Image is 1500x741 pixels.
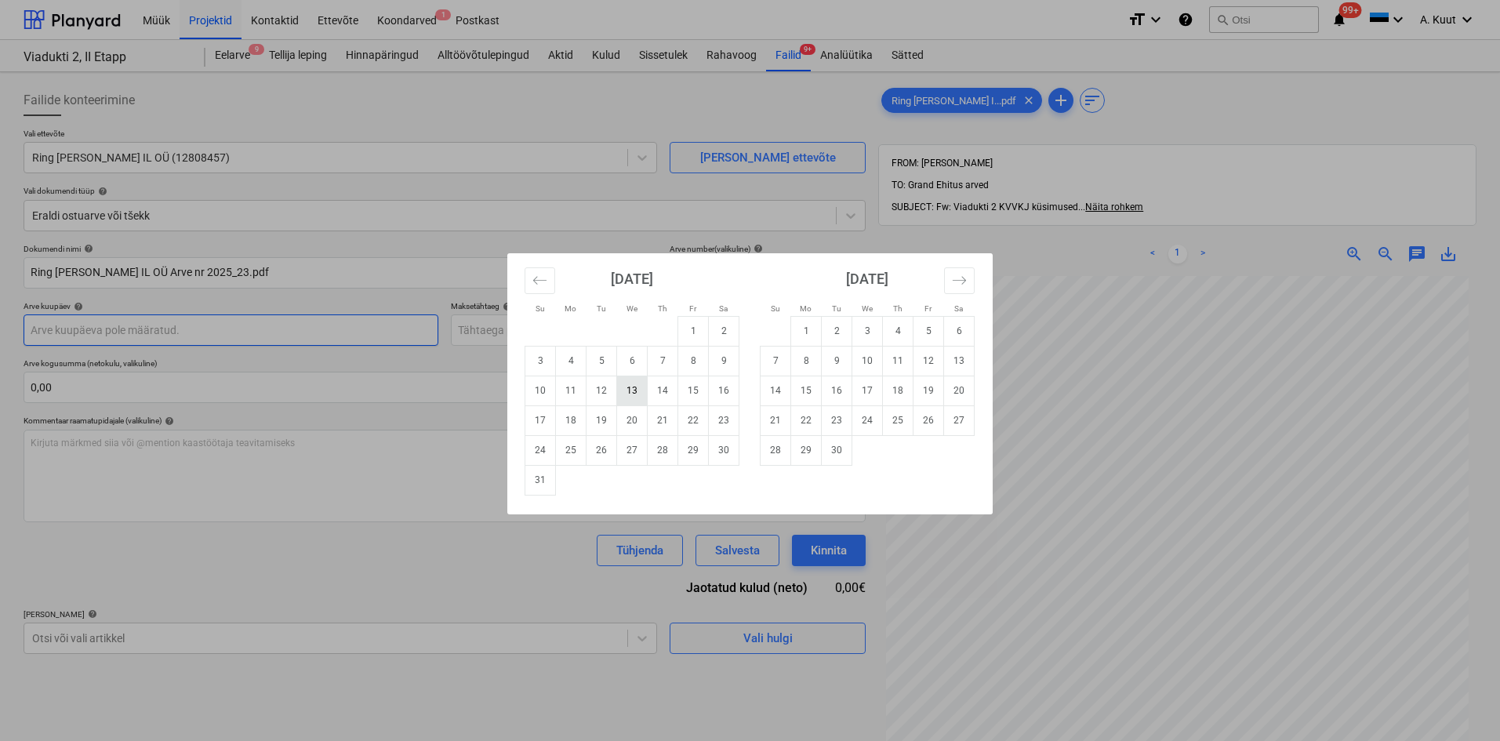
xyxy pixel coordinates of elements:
[565,304,576,313] small: Mo
[709,316,739,346] td: Saturday, August 2, 2025
[852,376,883,405] td: Wednesday, September 17, 2025
[587,435,617,465] td: Tuesday, August 26, 2025
[627,304,637,313] small: We
[913,376,944,405] td: Friday, September 19, 2025
[771,304,780,313] small: Su
[709,346,739,376] td: Saturday, August 9, 2025
[924,304,932,313] small: Fr
[587,405,617,435] td: Tuesday, August 19, 2025
[761,346,791,376] td: Sunday, September 7, 2025
[832,304,841,313] small: Tu
[944,316,975,346] td: Saturday, September 6, 2025
[944,405,975,435] td: Saturday, September 27, 2025
[617,435,648,465] td: Wednesday, August 27, 2025
[709,376,739,405] td: Saturday, August 16, 2025
[800,304,812,313] small: Mo
[648,346,678,376] td: Thursday, August 7, 2025
[709,405,739,435] td: Saturday, August 23, 2025
[678,316,709,346] td: Friday, August 1, 2025
[846,271,888,287] strong: [DATE]
[822,316,852,346] td: Tuesday, September 2, 2025
[822,405,852,435] td: Tuesday, September 23, 2025
[525,346,556,376] td: Sunday, August 3, 2025
[689,304,696,313] small: Fr
[944,346,975,376] td: Saturday, September 13, 2025
[791,316,822,346] td: Monday, September 1, 2025
[883,346,913,376] td: Thursday, September 11, 2025
[913,405,944,435] td: Friday, September 26, 2025
[761,435,791,465] td: Sunday, September 28, 2025
[1422,666,1500,741] iframe: Chat Widget
[678,346,709,376] td: Friday, August 8, 2025
[597,304,606,313] small: Tu
[617,346,648,376] td: Wednesday, August 6, 2025
[525,376,556,405] td: Sunday, August 10, 2025
[822,435,852,465] td: Tuesday, September 30, 2025
[678,435,709,465] td: Friday, August 29, 2025
[822,376,852,405] td: Tuesday, September 16, 2025
[658,304,667,313] small: Th
[791,346,822,376] td: Monday, September 8, 2025
[587,376,617,405] td: Tuesday, August 12, 2025
[556,376,587,405] td: Monday, August 11, 2025
[507,253,993,514] div: Calendar
[617,405,648,435] td: Wednesday, August 20, 2025
[648,376,678,405] td: Thursday, August 14, 2025
[761,405,791,435] td: Sunday, September 21, 2025
[852,316,883,346] td: Wednesday, September 3, 2025
[525,435,556,465] td: Sunday, August 24, 2025
[883,316,913,346] td: Thursday, September 4, 2025
[525,267,555,294] button: Move backward to switch to the previous month.
[556,346,587,376] td: Monday, August 4, 2025
[587,346,617,376] td: Tuesday, August 5, 2025
[525,405,556,435] td: Sunday, August 17, 2025
[913,316,944,346] td: Friday, September 5, 2025
[913,346,944,376] td: Friday, September 12, 2025
[944,376,975,405] td: Saturday, September 20, 2025
[822,346,852,376] td: Tuesday, September 9, 2025
[525,465,556,495] td: Sunday, August 31, 2025
[536,304,545,313] small: Su
[862,304,873,313] small: We
[678,405,709,435] td: Friday, August 22, 2025
[791,405,822,435] td: Monday, September 22, 2025
[678,376,709,405] td: Friday, August 15, 2025
[791,376,822,405] td: Monday, September 15, 2025
[648,405,678,435] td: Thursday, August 21, 2025
[611,271,653,287] strong: [DATE]
[709,435,739,465] td: Saturday, August 30, 2025
[556,405,587,435] td: Monday, August 18, 2025
[954,304,963,313] small: Sa
[556,435,587,465] td: Monday, August 25, 2025
[617,376,648,405] td: Wednesday, August 13, 2025
[852,346,883,376] td: Wednesday, September 10, 2025
[761,376,791,405] td: Sunday, September 14, 2025
[719,304,728,313] small: Sa
[944,267,975,294] button: Move forward to switch to the next month.
[893,304,903,313] small: Th
[1422,666,1500,741] div: Vestlusvidin
[791,435,822,465] td: Monday, September 29, 2025
[648,435,678,465] td: Thursday, August 28, 2025
[852,405,883,435] td: Wednesday, September 24, 2025
[883,376,913,405] td: Thursday, September 18, 2025
[883,405,913,435] td: Thursday, September 25, 2025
